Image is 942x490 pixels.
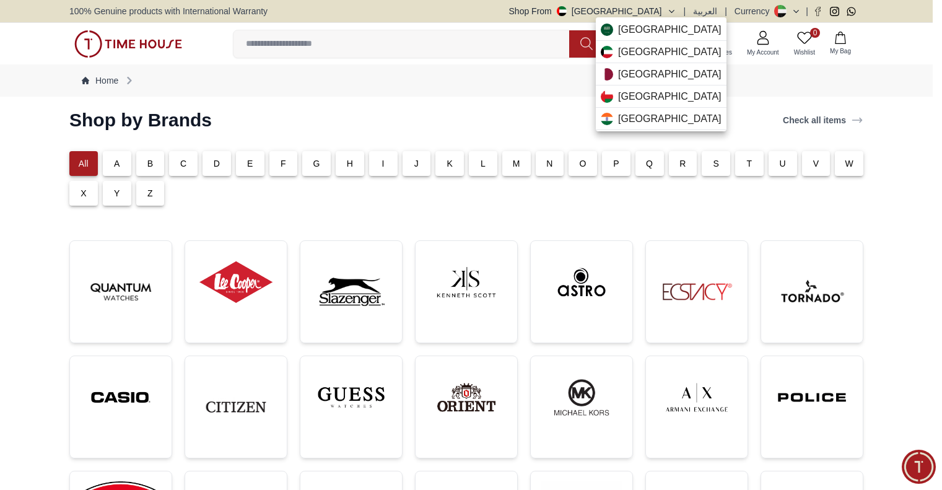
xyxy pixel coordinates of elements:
img: Oman [601,90,613,103]
img: India [601,113,613,125]
span: [GEOGRAPHIC_DATA] [618,22,722,37]
span: [GEOGRAPHIC_DATA] [618,112,722,126]
span: [GEOGRAPHIC_DATA] [618,67,722,82]
img: Kuwait [601,46,613,58]
span: [GEOGRAPHIC_DATA] [618,45,722,59]
img: Qatar [601,68,613,81]
img: Saudi Arabia [601,24,613,36]
div: Chat Widget [902,450,936,484]
span: [GEOGRAPHIC_DATA] [618,89,722,104]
